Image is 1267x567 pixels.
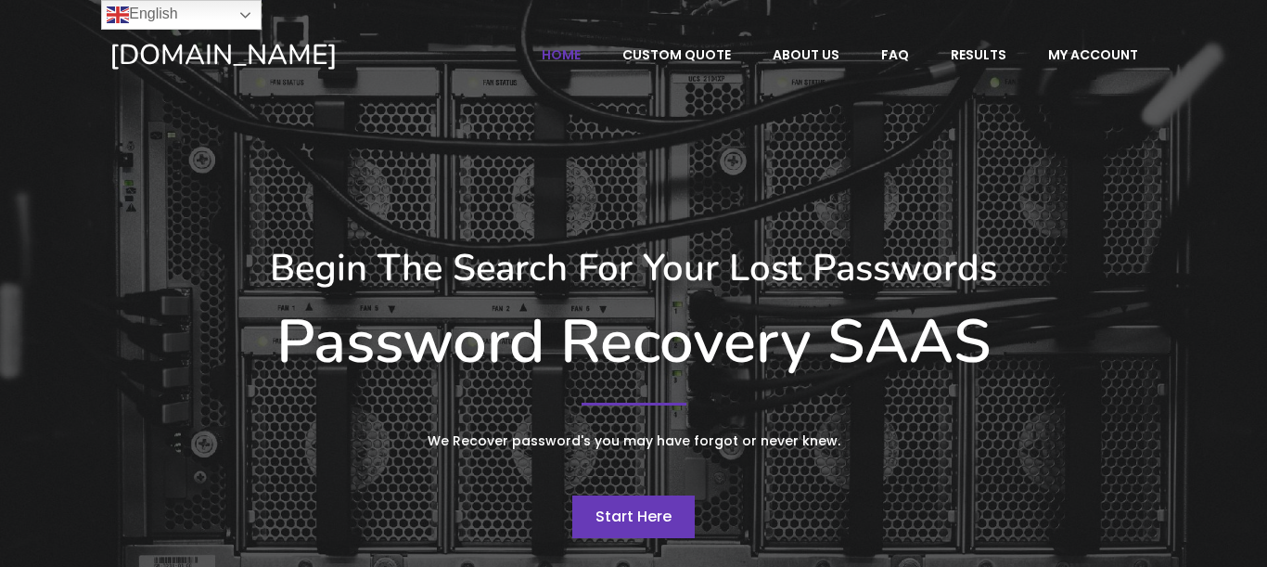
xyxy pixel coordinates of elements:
a: FAQ [862,37,928,72]
a: About Us [753,37,859,72]
span: About Us [773,46,839,63]
span: Home [542,46,581,63]
p: We Recover password's you may have forgot or never knew. [286,430,981,453]
a: Start Here [572,496,695,538]
a: Home [522,37,600,72]
h3: Begin The Search For Your Lost Passwords [109,246,1158,290]
h1: Password Recovery SAAS [109,306,1158,379]
a: Results [931,37,1026,72]
span: My account [1048,46,1138,63]
span: FAQ [881,46,909,63]
img: en [107,4,129,26]
span: Start Here [595,506,672,527]
a: Custom Quote [603,37,750,72]
span: Custom Quote [622,46,731,63]
a: [DOMAIN_NAME] [109,37,465,73]
a: My account [1029,37,1158,72]
span: Results [951,46,1006,63]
